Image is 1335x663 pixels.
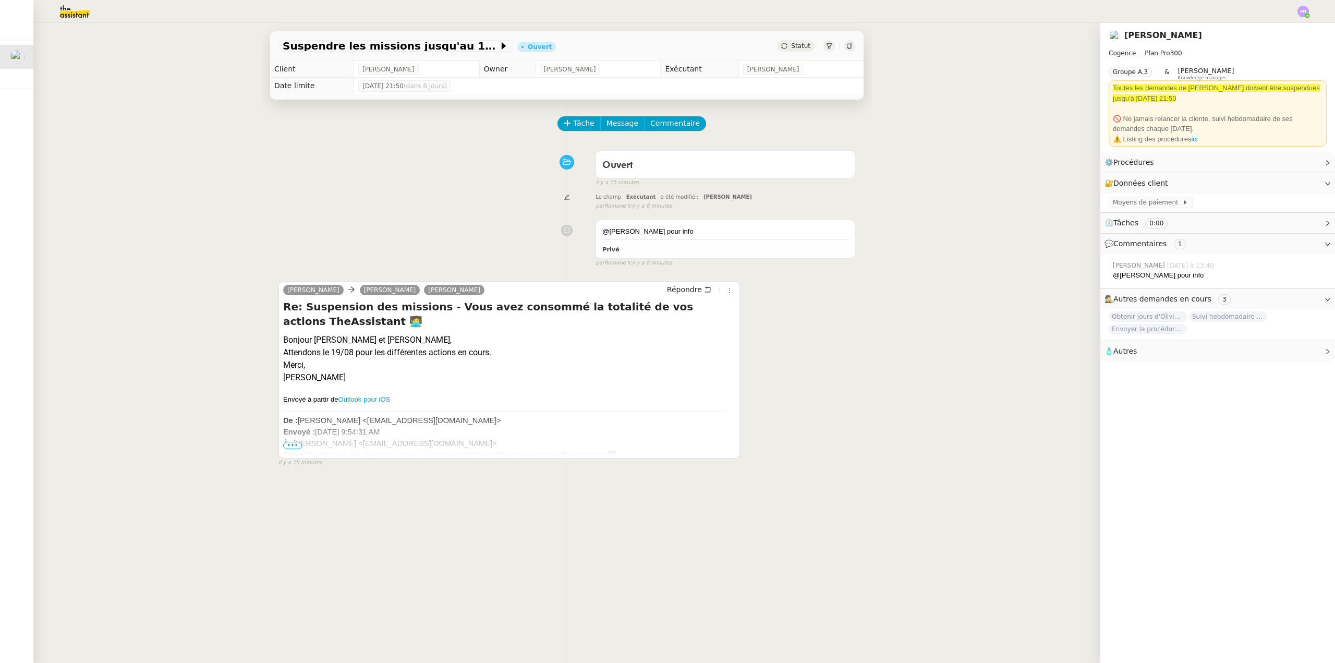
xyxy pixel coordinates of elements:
[667,284,702,295] span: Répondre
[283,41,499,51] span: Suspendre les missions jusqu'au 19/08
[1100,213,1335,233] div: ⏲️Tâches 0:00
[1170,50,1182,57] span: 300
[544,64,596,75] span: [PERSON_NAME]
[1113,270,1327,281] div: @[PERSON_NAME] pour info
[1100,341,1335,361] div: 🧴Autres
[1100,173,1335,194] div: 🔐Données client
[602,246,619,253] b: Privé
[1124,30,1202,40] a: [PERSON_NAME]
[600,116,645,131] button: Message
[661,194,699,200] span: a été modifié :
[573,117,594,129] span: Tâche
[596,259,672,268] small: Romane V.
[362,64,415,75] span: [PERSON_NAME]
[1113,114,1322,134] div: 🚫 Ne jamais relancer la cliente, suivi hebdomadaire de ses demandes chaque [DATE].
[1100,234,1335,254] div: 💬Commentaires 1
[283,346,735,359] div: Attendons le 19/08 pour les différentes actions en cours.
[1113,84,1320,102] span: Toutes les demandes de [PERSON_NAME] doivent être suspendues jusqu'à [DATE] 21:50
[1113,179,1168,187] span: Données client
[1167,261,1216,270] span: [DATE] à 13:40
[1164,67,1169,80] span: &
[602,226,848,237] div: @[PERSON_NAME] pour info
[338,395,391,403] a: Outlook pour iOS
[1100,289,1335,309] div: 🕵️Autres demandes en cours 3
[1113,239,1167,248] span: Commentaires
[596,215,613,223] span: false
[632,202,672,211] span: il y a 8 minutes
[1105,156,1159,168] span: ⚙️
[424,285,484,295] a: [PERSON_NAME]
[1145,218,1168,228] nz-tag: 0:00
[1178,67,1234,75] span: [PERSON_NAME]
[270,78,354,94] td: Date limite
[278,276,296,285] span: false
[283,334,735,346] div: Bonjour [PERSON_NAME] et [PERSON_NAME],
[283,359,735,371] div: Merci,
[270,61,354,78] td: Client
[283,394,735,405] div: Envoyé à partir de
[278,459,322,467] span: il y a 15 minutes
[602,161,633,170] span: Ouvert
[1113,197,1182,208] span: Moyens de paiement
[528,44,552,50] div: Ouvert
[1178,75,1227,81] span: Knowledge manager
[1113,261,1167,270] span: [PERSON_NAME]
[1109,30,1120,41] img: users%2Fx9OnqzEMlAUNG38rkK8jkyzjKjJ3%2Favatar%2F1516609952611.jpeg
[747,64,799,75] span: [PERSON_NAME]
[663,284,715,295] button: Répondre
[703,194,752,200] span: [PERSON_NAME]
[1113,219,1138,227] span: Tâches
[650,117,700,129] span: Commentaire
[791,42,810,50] span: Statut
[1189,311,1267,322] span: Suivi hebdomadaire des demandes en cours - [DATE]
[1105,219,1176,227] span: ⏲️
[596,186,613,195] span: false
[1113,347,1137,355] span: Autres
[1113,295,1211,303] span: Autres demandes en cours
[283,416,616,459] span: [PERSON_NAME] <[EMAIL_ADDRESS][DOMAIN_NAME]> [DATE] 9:54:31 AM [PERSON_NAME] <[EMAIL_ADDRESS][DOM...
[596,202,672,211] small: Romane V.
[283,371,735,384] div: [PERSON_NAME]
[1109,67,1152,77] nz-tag: Groupe A.3
[1105,295,1235,303] span: 🕵️
[632,259,672,268] span: il y a 8 minutes
[1297,6,1309,17] img: svg
[283,451,307,459] b: Objet :
[596,194,621,200] span: Le champ
[360,285,420,295] a: [PERSON_NAME]
[1113,158,1154,166] span: Procédures
[283,442,302,449] span: •••
[661,61,738,78] td: Exécutant
[1113,134,1322,144] div: ⚠️ Listing des procédures
[1105,177,1172,189] span: 🔐
[596,259,604,268] span: par
[10,50,25,64] img: users%2Fx9OnqzEMlAUNG38rkK8jkyzjKjJ3%2Favatar%2F1516609952611.jpeg
[644,116,706,131] button: Commentaire
[362,81,447,91] span: [DATE] 21:50
[404,82,447,90] span: (dans 8 jours)
[1174,239,1186,249] nz-tag: 1
[557,116,601,131] button: Tâche
[283,416,298,425] b: De :
[283,428,315,436] b: Envoyé :
[283,299,735,329] h4: Re: Suspension des missions - Vous avez consommé la totalité de vos actions TheAssistant 🧑‍💻
[1218,294,1231,305] nz-tag: 3
[596,146,613,154] span: false
[606,117,638,129] span: Message
[1105,347,1137,355] span: 🧴
[1105,239,1190,248] span: 💬
[626,194,656,200] span: Exécutant
[1191,135,1197,143] a: ici
[1178,67,1234,80] app-user-label: Knowledge manager
[1109,311,1187,322] span: Obtenir jours d'Olivier pour juillet
[1109,50,1136,57] span: Cogence
[479,61,535,78] td: Owner
[1109,324,1187,334] span: Envoyer la procédure candidatures Boond
[1145,50,1170,57] span: Plan Pro
[1100,152,1335,173] div: ⚙️Procédures
[283,439,294,448] b: À :
[596,178,639,187] span: il y a 15 minutes
[596,202,604,211] span: par
[283,285,344,295] a: [PERSON_NAME]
